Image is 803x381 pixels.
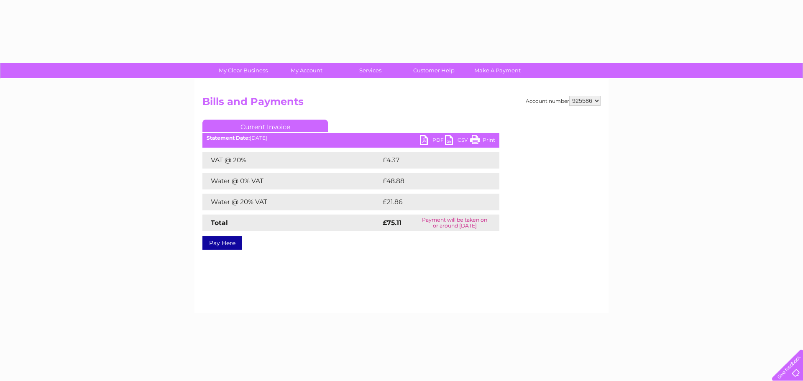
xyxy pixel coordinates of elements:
td: Payment will be taken on or around [DATE] [410,215,499,231]
a: Services [336,63,405,78]
b: Statement Date: [207,135,250,141]
a: PDF [420,135,445,147]
a: Print [470,135,495,147]
a: Customer Help [399,63,468,78]
td: £21.86 [381,194,482,210]
td: VAT @ 20% [202,152,381,169]
a: CSV [445,135,470,147]
a: Pay Here [202,236,242,250]
strong: £75.11 [383,219,401,227]
td: £48.88 [381,173,483,189]
td: Water @ 20% VAT [202,194,381,210]
a: My Account [272,63,341,78]
div: [DATE] [202,135,499,141]
strong: Total [211,219,228,227]
a: My Clear Business [209,63,278,78]
a: Current Invoice [202,120,328,132]
h2: Bills and Payments [202,96,601,112]
td: £4.37 [381,152,480,169]
td: Water @ 0% VAT [202,173,381,189]
a: Make A Payment [463,63,532,78]
div: Account number [526,96,601,106]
